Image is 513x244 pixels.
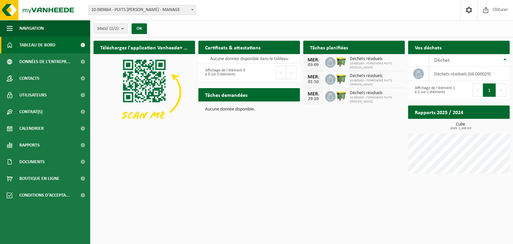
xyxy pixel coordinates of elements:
[411,83,456,97] div: Affichage de l'élément 1 à 1 sur 1 éléments
[132,23,147,34] button: OK
[336,90,347,101] img: WB-1100-HPE-GN-50
[19,137,40,154] span: Rapports
[19,37,55,53] span: Tableau de bord
[97,24,119,34] span: Site(s)
[19,87,47,103] span: Utilisateurs
[198,88,254,101] h2: Tâches demandées
[19,170,59,187] span: Boutique en ligne
[19,70,39,87] span: Contacts
[408,41,448,54] h2: Vos déchets
[286,66,297,79] button: Next
[307,91,320,97] div: MER.
[483,83,496,97] button: 1
[19,154,45,170] span: Documents
[411,127,510,130] span: 2025: 1,100 m3
[110,26,119,31] count: (2/2)
[276,66,286,79] button: Previous
[202,65,246,80] div: Affichage de l'élément 0 à 0 sur 0 éléments
[198,41,267,54] h2: Certificats & attestations
[205,107,293,112] p: Aucune donnée disponible.
[307,74,320,80] div: MER.
[303,41,355,54] h2: Tâches planifiées
[307,97,320,101] div: 29-10
[336,73,347,84] img: WB-1100-HPE-GN-50
[19,20,44,37] span: Navigation
[350,79,401,87] span: 10-985893 - FERRONERIE PUITS [PERSON_NAME]
[94,23,128,33] button: Site(s)(2/2)
[198,54,300,63] td: Aucune donnée disponible dans le tableau
[94,54,195,130] img: Download de VHEPlus App
[89,5,196,15] span: 10-989864 - PUITS NICOLAS - MANAGE
[350,90,401,96] span: Déchets résiduels
[472,83,483,97] button: Previous
[336,56,347,67] img: WB-1100-HPE-GN-50
[307,57,320,63] div: MER.
[411,122,510,130] h3: Cube
[88,5,196,15] span: 10-989864 - PUITS NICOLAS - MANAGE
[94,41,195,54] h2: Téléchargez l'application Vanheede+ maintenant!
[19,103,42,120] span: Contrat(s)
[19,120,44,137] span: Calendrier
[19,53,70,70] span: Données de l'entrepr...
[429,67,510,81] td: déchets résiduels (04-000029)
[307,63,320,67] div: 03-09
[350,96,401,104] span: 10-985893 - FERRONERIE PUITS [PERSON_NAME]
[350,62,401,70] span: 10-985893 - FERRONERIE PUITS [PERSON_NAME]
[307,80,320,84] div: 01-10
[408,105,470,118] h2: Rapports 2025 / 2024
[19,187,70,204] span: Conditions d'accepta...
[452,118,509,132] a: Consulter les rapports
[350,73,401,79] span: Déchets résiduels
[496,83,506,97] button: Next
[350,56,401,62] span: Déchets résiduels
[434,58,450,63] span: Déchet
